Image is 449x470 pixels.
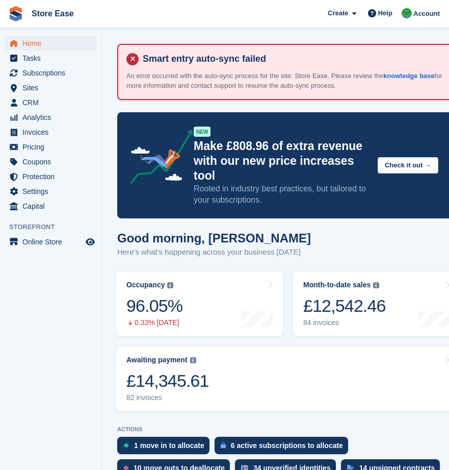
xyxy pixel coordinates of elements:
div: £12,542.46 [303,295,386,316]
p: Rooted in industry best practices, but tailored to your subscriptions. [194,183,369,206]
span: Subscriptions [22,66,84,80]
a: menu [5,125,96,139]
p: Here's what's happening across your business [DATE] [117,246,311,258]
p: Make £808.96 of extra revenue with our new price increases tool [194,139,369,183]
div: 84 invoices [303,318,386,327]
button: Check it out → [378,157,438,174]
div: 0.33% [DATE] [126,318,182,327]
div: Occupancy [126,281,165,289]
a: 1 move in to allocate [117,437,215,459]
span: Invoices [22,125,84,139]
img: price-adjustments-announcement-icon-8257ccfd72463d97f412b2fc003d46551f7dbcb40ab6d574587a9cd5c0d94... [122,130,193,188]
img: move_ins_to_allocate_icon-fdf77a2bb77ea45bf5b3d319d69a93e2d87916cf1d5bf7949dd705db3b84f3ca.svg [123,442,129,449]
a: menu [5,140,96,154]
div: 96.05% [126,295,182,316]
a: menu [5,36,96,51]
div: Month-to-date sales [303,281,371,289]
span: Help [378,8,392,18]
span: Capital [22,199,84,213]
div: 1 move in to allocate [134,441,204,450]
a: menu [5,51,96,65]
span: Online Store [22,235,84,249]
div: 6 active subscriptions to allocate [231,441,343,450]
h1: Good morning, [PERSON_NAME] [117,231,311,245]
span: Settings [22,184,84,199]
a: knowledge base [383,72,434,80]
span: Sites [22,81,84,95]
a: menu [5,235,96,249]
span: Coupons [22,155,84,169]
img: active_subscription_to_allocate_icon-d502201f5373d7db506a760aba3b589e785aa758c864c3986d89f69b8ff3... [221,442,226,449]
span: Protection [22,169,84,184]
a: menu [5,199,96,213]
a: 6 active subscriptions to allocate [215,437,353,459]
div: 82 invoices [126,393,209,402]
img: icon-info-grey-7440780725fd019a000dd9b08b2336e03edf1995a4989e88bcd33f0948082b44.svg [373,282,379,288]
span: Home [22,36,84,51]
div: Awaiting payment [126,356,188,364]
img: icon-info-grey-7440780725fd019a000dd9b08b2336e03edf1995a4989e88bcd33f0948082b44.svg [190,357,196,363]
div: £14,345.61 [126,370,209,391]
img: Neal Smitheringale [402,8,412,18]
span: Tasks [22,51,84,65]
img: stora-icon-8386f47178a22dfd0bd8f6a31ec36ba5ce8667c1dd55bd0f319d3a0aa187defe.svg [8,6,23,21]
span: Account [413,9,440,19]
span: CRM [22,95,84,110]
span: Analytics [22,110,84,125]
a: menu [5,110,96,125]
span: Storefront [9,222,101,232]
span: Pricing [22,140,84,154]
img: icon-info-grey-7440780725fd019a000dd9b08b2336e03edf1995a4989e88bcd33f0948082b44.svg [167,282,173,288]
a: Occupancy 96.05% 0.33% [DATE] [116,271,283,336]
span: Create [328,8,348,18]
a: Store Ease [28,5,78,22]
div: NEW [194,127,210,137]
a: menu [5,155,96,169]
a: Preview store [84,236,96,248]
a: menu [5,169,96,184]
a: menu [5,66,96,80]
a: menu [5,95,96,110]
a: menu [5,81,96,95]
a: menu [5,184,96,199]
